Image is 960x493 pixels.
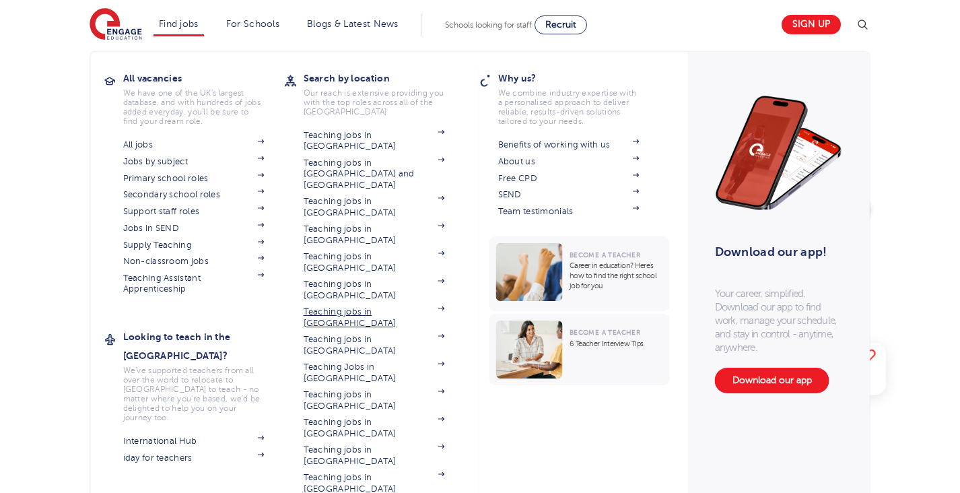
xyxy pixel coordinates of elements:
a: Looking to teach in the [GEOGRAPHIC_DATA]?We've supported teachers from all over the world to rel... [123,327,285,422]
a: Teaching jobs in [GEOGRAPHIC_DATA] [304,130,445,152]
span: Become a Teacher [570,329,640,336]
a: Teaching jobs in [GEOGRAPHIC_DATA] [304,334,445,356]
a: Teaching jobs in [GEOGRAPHIC_DATA] and [GEOGRAPHIC_DATA] [304,158,445,191]
a: Download our app [715,368,829,393]
a: Supply Teaching [123,240,265,251]
span: Recruit [545,20,576,30]
a: Non-classroom jobs [123,256,265,267]
a: Become a Teacher6 Teacher Interview Tips [489,314,673,385]
a: Secondary school roles [123,189,265,200]
a: All vacanciesWe have one of the UK's largest database. and with hundreds of jobs added everyday. ... [123,69,285,126]
a: iday for teachers [123,453,265,463]
h3: Why us? [498,69,660,88]
a: About us [498,156,640,167]
p: We have one of the UK's largest database. and with hundreds of jobs added everyday. you'll be sur... [123,88,265,126]
a: Teaching jobs in [GEOGRAPHIC_DATA] [304,224,445,246]
h3: Download our app! [715,237,837,267]
a: For Schools [226,19,279,29]
a: SEND [498,189,640,200]
a: Why us?We combine industry expertise with a personalised approach to deliver reliable, results-dr... [498,69,660,126]
a: All jobs [123,139,265,150]
img: Engage Education [90,8,142,42]
a: Free CPD [498,173,640,184]
p: We combine industry expertise with a personalised approach to deliver reliable, results-driven so... [498,88,640,126]
a: Benefits of working with us [498,139,640,150]
a: Teaching Assistant Apprenticeship [123,273,265,295]
a: Recruit [535,15,587,34]
span: Schools looking for staff [445,20,532,30]
a: Team testimonials [498,206,640,217]
h3: Looking to teach in the [GEOGRAPHIC_DATA]? [123,327,285,365]
a: Blogs & Latest News [307,19,399,29]
a: Support staff roles [123,206,265,217]
p: Your career, simplified. Download our app to find work, manage your schedule, and stay in control... [715,287,843,354]
p: Career in education? Here’s how to find the right school job for you [570,261,663,291]
a: International Hub [123,436,265,447]
a: Teaching jobs in [GEOGRAPHIC_DATA] [304,251,445,273]
span: Become a Teacher [570,251,640,259]
h3: Search by location [304,69,465,88]
a: Teaching jobs in [GEOGRAPHIC_DATA] [304,445,445,467]
a: Become a TeacherCareer in education? Here’s how to find the right school job for you [489,236,673,311]
a: Find jobs [159,19,199,29]
a: Sign up [782,15,841,34]
a: Primary school roles [123,173,265,184]
a: Teaching Jobs in [GEOGRAPHIC_DATA] [304,362,445,384]
a: Jobs in SEND [123,223,265,234]
a: Teaching jobs in [GEOGRAPHIC_DATA] [304,306,445,329]
a: Search by locationOur reach is extensive providing you with the top roles across all of the [GEOG... [304,69,465,117]
a: Teaching jobs in [GEOGRAPHIC_DATA] [304,389,445,412]
a: Teaching jobs in [GEOGRAPHIC_DATA] [304,196,445,218]
h3: All vacancies [123,69,285,88]
a: Teaching jobs in [GEOGRAPHIC_DATA] [304,279,445,301]
p: Our reach is extensive providing you with the top roles across all of the [GEOGRAPHIC_DATA] [304,88,445,117]
p: 6 Teacher Interview Tips [570,339,663,349]
a: Jobs by subject [123,156,265,167]
a: Teaching jobs in [GEOGRAPHIC_DATA] [304,417,445,439]
p: We've supported teachers from all over the world to relocate to [GEOGRAPHIC_DATA] to teach - no m... [123,366,265,422]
